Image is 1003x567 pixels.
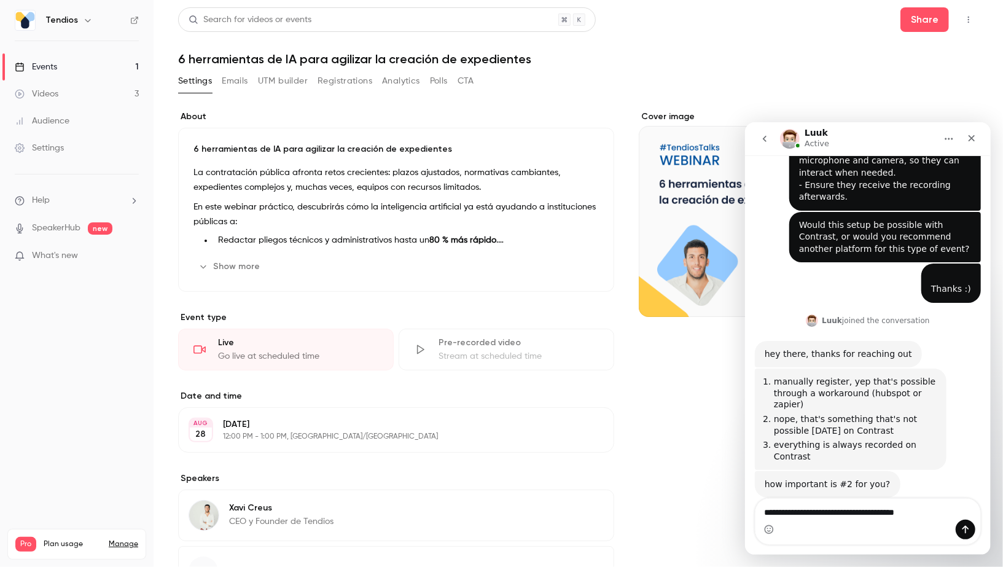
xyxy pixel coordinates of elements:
p: [DATE] [223,418,549,431]
p: Event type [178,311,614,324]
p: 6 herramientas de IA para agilizar la creación de expedientes [193,143,599,155]
div: AUG [190,419,212,428]
li: Redactar pliegos técnicos y administrativos hasta un . [213,234,599,247]
iframe: Intercom live chat [745,122,991,555]
span: new [88,222,112,235]
img: Xavi Creus [189,501,219,530]
div: Events [15,61,57,73]
div: Go live at scheduled time [218,350,378,362]
p: 12:00 PM - 1:00 PM, [GEOGRAPHIC_DATA]/[GEOGRAPHIC_DATA] [223,432,549,442]
div: Search for videos or events [189,14,311,26]
a: Manage [109,539,138,549]
div: Videos [15,88,58,100]
button: UTM builder [258,71,308,91]
div: Audience [15,115,69,127]
button: Polls [430,71,448,91]
h6: Tendios [45,14,78,26]
label: Date and time [178,390,614,402]
div: Live [218,337,378,349]
label: Speakers [178,472,614,485]
section: Cover image [639,111,978,317]
button: Show more [193,257,267,276]
div: Pre-recorded videoStream at scheduled time [399,329,614,370]
button: Share [900,7,949,32]
button: Settings [178,71,212,91]
div: Pre-recorded video [439,337,599,349]
button: Emails [222,71,248,91]
button: CTA [458,71,474,91]
li: help-dropdown-opener [15,194,139,207]
p: La contratación pública afronta retos crecientes: plazos ajustados, normativas cambiantes, expedi... [193,165,599,195]
img: Tendios [15,10,35,30]
div: Stream at scheduled time [439,350,599,362]
span: Help [32,194,50,207]
h1: 6 herramientas de IA para agilizar la creación de expedientes [178,52,978,66]
span: Plan usage [44,539,101,549]
p: Xavi Creus [229,502,334,514]
div: Xavi CreusXavi CreusCEO y Founder de Tendios [178,490,614,541]
div: Settings [15,142,64,154]
div: LiveGo live at scheduled time [178,329,394,370]
span: What's new [32,249,78,262]
button: Registrations [318,71,372,91]
button: Analytics [382,71,420,91]
a: SpeakerHub [32,222,80,235]
label: Cover image [639,111,978,123]
span: Pro [15,537,36,552]
label: About [178,111,614,123]
strong: 80 % más rápido [429,236,496,244]
p: 28 [196,428,206,440]
p: CEO y Founder de Tendios [229,515,334,528]
p: En este webinar práctico, descubrirás cómo la inteligencia artificial ya está ayudando a instituc... [193,200,599,229]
